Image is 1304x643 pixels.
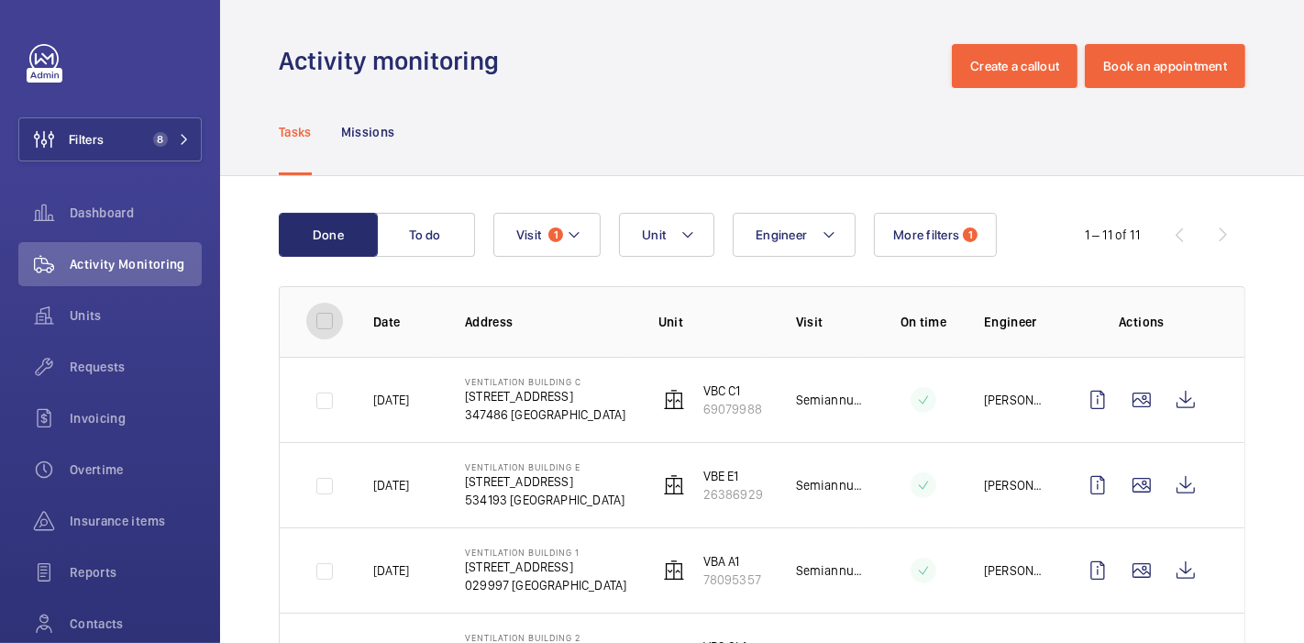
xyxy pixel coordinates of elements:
p: On time [892,313,955,331]
span: Filters [69,130,104,149]
p: 26386929 [703,485,763,504]
p: Ventilation Building 2 [465,632,624,643]
span: Invoicing [70,409,202,427]
button: Filters8 [18,117,202,161]
p: [DATE] [373,391,409,409]
h1: Activity monitoring [279,44,510,78]
div: 1 – 11 of 11 [1085,226,1140,244]
span: 1 [548,227,563,242]
p: [STREET_ADDRESS] [465,387,625,405]
p: 69079988 [703,400,762,418]
p: Ventilation Building 1 [465,547,626,558]
img: elevator.svg [663,474,685,496]
p: Address [465,313,629,331]
span: Reports [70,563,202,582]
p: Ventilation Building C [465,376,625,387]
p: Semiannual maintenance [796,561,863,580]
span: 8 [153,132,168,147]
span: Engineer [756,227,807,242]
p: 347486 [GEOGRAPHIC_DATA] [465,405,625,424]
p: [PERSON_NAME] [984,476,1046,494]
p: [PERSON_NAME] [984,391,1046,409]
img: elevator.svg [663,560,685,582]
button: To do [376,213,475,257]
span: Requests [70,358,202,376]
p: [DATE] [373,561,409,580]
p: VBA A1 [703,552,761,571]
p: Unit [658,313,767,331]
button: Book an appointment [1085,44,1245,88]
p: Ventilation Building E [465,461,624,472]
img: elevator.svg [663,389,685,411]
p: 78095357 [703,571,761,589]
span: Overtime [70,460,202,479]
span: Units [70,306,202,325]
p: Engineer [984,313,1046,331]
p: VBC C1 [703,382,762,400]
button: More filters1 [874,213,997,257]
span: Insurance items [70,512,202,530]
span: Visit [516,227,541,242]
p: [STREET_ADDRESS] [465,472,624,491]
button: Engineer [733,213,856,257]
p: [PERSON_NAME] [984,561,1046,580]
p: Tasks [279,123,312,141]
p: 029997 [GEOGRAPHIC_DATA] [465,576,626,594]
button: Visit1 [493,213,601,257]
button: Create a callout [952,44,1077,88]
p: Date [373,313,436,331]
p: Semiannual maintenance [796,391,863,409]
span: 1 [963,227,978,242]
span: Activity Monitoring [70,255,202,273]
span: Unit [642,227,666,242]
p: VBE E1 [703,467,763,485]
button: Done [279,213,378,257]
span: Contacts [70,615,202,633]
p: 534193 [GEOGRAPHIC_DATA] [465,491,624,509]
p: Visit [796,313,863,331]
p: Actions [1076,313,1208,331]
span: More filters [893,227,959,242]
p: Missions [341,123,395,141]
span: Dashboard [70,204,202,222]
p: [DATE] [373,476,409,494]
p: [STREET_ADDRESS] [465,558,626,576]
p: Semiannual maintenance [796,476,863,494]
button: Unit [619,213,714,257]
